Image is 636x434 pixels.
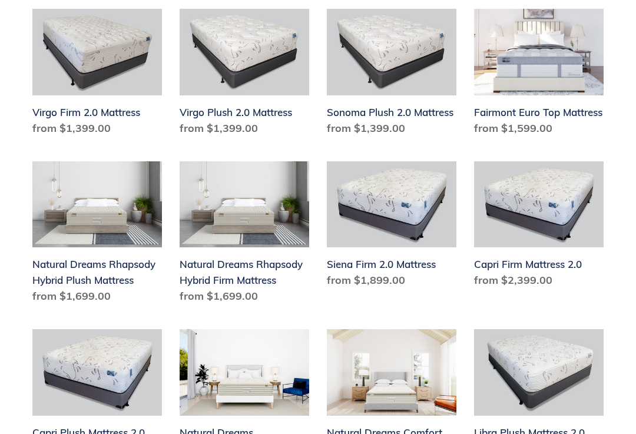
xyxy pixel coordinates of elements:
[474,9,604,141] a: Fairmont Euro Top Mattress
[474,161,604,293] a: Capri Firm Mattress 2.0
[32,9,162,141] a: Virgo Firm 2.0 Mattress
[327,161,456,293] a: Siena Firm 2.0 Mattress
[327,9,456,141] a: Sonoma Plush 2.0 Mattress
[180,9,309,141] a: Virgo Plush 2.0 Mattress
[32,161,162,309] a: Natural Dreams Rhapsody Hybrid Plush Mattress
[180,161,309,309] a: Natural Dreams Rhapsody Hybrid Firm Mattress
